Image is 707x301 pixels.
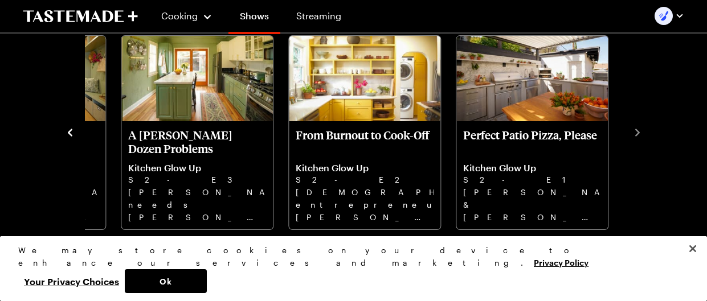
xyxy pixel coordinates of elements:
p: Perfect Patio Pizza, Please [463,128,601,155]
img: From Burnout to Cook-Off [289,36,440,121]
p: From Burnout to Cook-Off [296,128,434,155]
div: Perfect Patio Pizza, Please [456,36,608,229]
p: S2 - E2 [296,174,434,186]
span: Cooking [161,10,198,21]
button: Your Privacy Choices [18,269,125,293]
p: [DEMOGRAPHIC_DATA] entrepreneur [PERSON_NAME] & her husband [PERSON_NAME] need [PERSON_NAME] to f... [296,186,434,222]
img: Profile picture [655,7,673,25]
div: We may store cookies on your device to enhance our services and marketing. [18,244,679,269]
p: A [PERSON_NAME] Dozen Problems [128,128,266,155]
div: 6 / 8 [120,32,288,230]
p: Kitchen Glow Up [128,162,266,174]
div: 8 / 8 [455,32,623,230]
p: Kitchen Glow Up [296,162,434,174]
button: navigate to previous item [64,125,76,138]
p: Kitchen Glow Up [463,162,601,174]
p: S2 - E1 [463,174,601,186]
a: More information about your privacy, opens in a new tab [534,257,589,267]
div: Privacy [18,244,679,293]
img: A Baker’s Dozen Problems [121,36,273,121]
div: 7 / 8 [288,32,455,230]
a: To Tastemade Home Page [23,10,138,23]
button: Cooking [161,2,212,30]
p: [PERSON_NAME] needs [PERSON_NAME] to transform her tiny kitchen into a pro space for her gluten-f... [128,186,266,222]
button: Profile picture [655,7,684,25]
img: Perfect Patio Pizza, Please [456,36,608,121]
button: Close [680,236,705,261]
p: S2 - E3 [128,174,266,186]
a: From Burnout to Cook-Off [296,128,434,222]
a: A Baker’s Dozen Problems [128,128,266,222]
a: Perfect Patio Pizza, Please [463,128,601,222]
p: [PERSON_NAME] & [PERSON_NAME] ask [PERSON_NAME] to turn their backyard into a dream outdoor kitch... [463,186,601,222]
button: navigate to next item [632,125,643,138]
div: A Baker’s Dozen Problems [121,36,273,229]
div: From Burnout to Cook-Off [289,36,440,229]
button: Ok [125,269,207,293]
a: Shows [228,2,280,34]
